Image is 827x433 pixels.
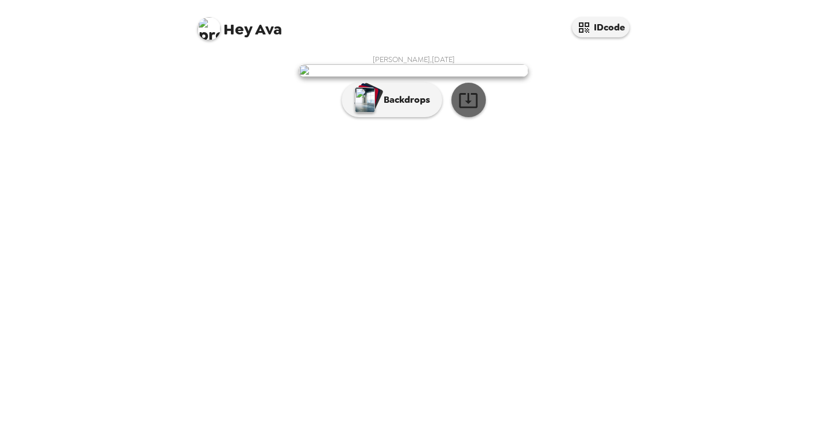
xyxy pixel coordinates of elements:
img: profile pic [198,17,221,40]
span: Hey [223,19,252,40]
p: Backdrops [378,93,430,107]
img: user [299,64,528,77]
span: Ava [198,11,282,37]
button: Backdrops [342,83,442,117]
span: [PERSON_NAME] , [DATE] [373,55,455,64]
button: IDcode [572,17,629,37]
